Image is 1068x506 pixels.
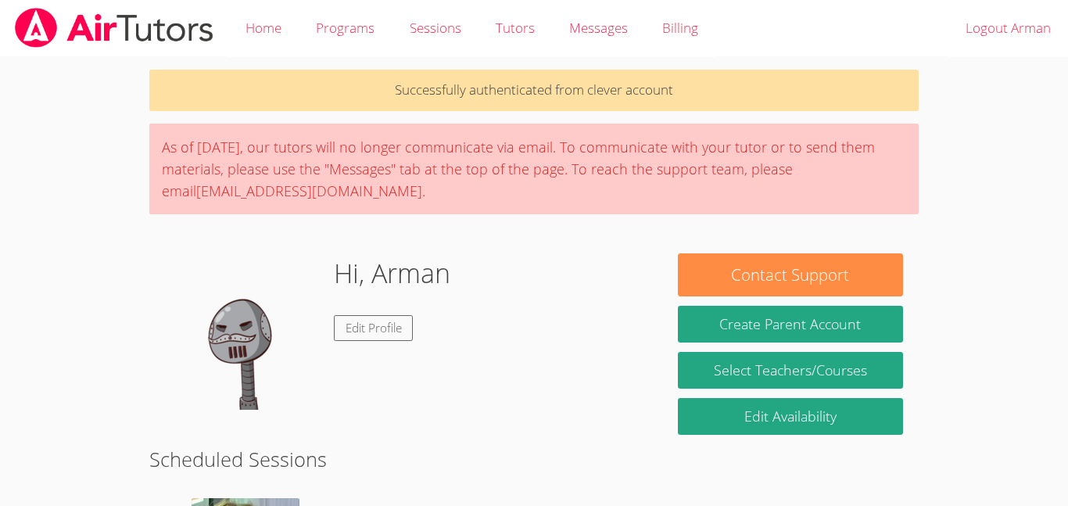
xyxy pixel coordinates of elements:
[678,352,903,389] a: Select Teachers/Courses
[678,253,903,296] button: Contact Support
[149,70,919,111] p: Successfully authenticated from clever account
[334,315,414,341] a: Edit Profile
[678,306,903,343] button: Create Parent Account
[678,398,903,435] a: Edit Availability
[165,253,321,410] img: default.png
[13,8,215,48] img: airtutors_banner-c4298cdbf04f3fff15de1276eac7730deb9818008684d7c2e4769d2f7ddbe033.png
[149,444,919,474] h2: Scheduled Sessions
[569,19,628,37] span: Messages
[334,253,450,293] h1: Hi, Arman
[149,124,919,214] div: As of [DATE], our tutors will no longer communicate via email. To communicate with your tutor or ...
